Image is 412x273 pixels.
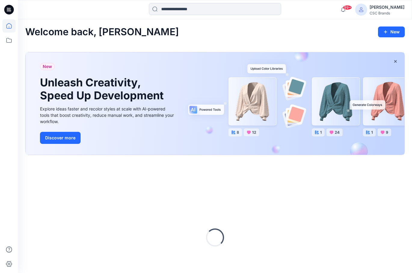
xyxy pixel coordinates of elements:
div: CSC Brands [370,11,404,15]
button: New [378,26,405,37]
div: [PERSON_NAME] [370,4,404,11]
span: New [43,63,52,70]
a: Discover more [40,132,175,144]
svg: avatar [359,7,364,12]
h2: Welcome back, [PERSON_NAME] [25,26,179,38]
div: Explore ideas faster and recolor styles at scale with AI-powered tools that boost creativity, red... [40,106,175,125]
h1: Unleash Creativity, Speed Up Development [40,76,166,102]
button: Discover more [40,132,81,144]
span: 99+ [343,5,352,10]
